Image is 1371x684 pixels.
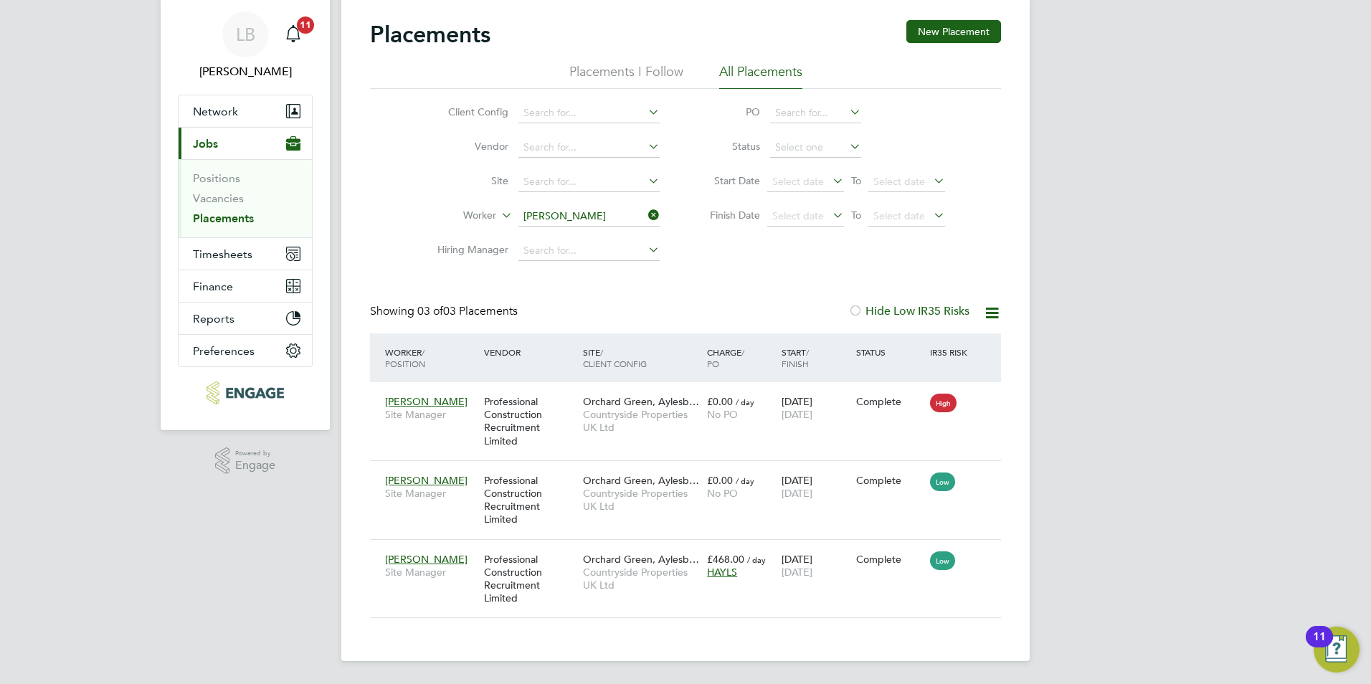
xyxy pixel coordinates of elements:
[178,63,313,80] span: Lauren Bowron
[782,566,812,579] span: [DATE]
[381,387,1001,399] a: [PERSON_NAME]Site ManagerProfessional Construction Recruitment LimitedOrchard Green, Aylesb…Count...
[179,159,312,237] div: Jobs
[193,105,238,118] span: Network
[297,16,314,34] span: 11
[426,105,508,118] label: Client Config
[179,303,312,334] button: Reports
[193,280,233,293] span: Finance
[778,467,853,507] div: [DATE]
[426,174,508,187] label: Site
[770,103,861,123] input: Search for...
[847,171,865,190] span: To
[707,487,738,500] span: No PO
[518,172,660,192] input: Search for...
[847,206,865,224] span: To
[179,270,312,302] button: Finance
[385,346,425,369] span: / Position
[778,546,853,586] div: [DATE]
[856,553,924,566] div: Complete
[696,209,760,222] label: Finish Date
[1313,637,1326,655] div: 11
[215,447,276,475] a: Powered byEngage
[856,395,924,408] div: Complete
[707,566,737,579] span: HAYLS
[385,487,477,500] span: Site Manager
[772,209,824,222] span: Select date
[178,11,313,80] a: LB[PERSON_NAME]
[518,241,660,261] input: Search for...
[235,447,275,460] span: Powered by
[583,408,700,434] span: Countryside Properties UK Ltd
[770,138,861,158] input: Select one
[736,396,754,407] span: / day
[873,209,925,222] span: Select date
[583,487,700,513] span: Countryside Properties UK Ltd
[193,212,254,225] a: Placements
[417,304,518,318] span: 03 Placements
[179,238,312,270] button: Timesheets
[193,344,255,358] span: Preferences
[1314,627,1360,673] button: Open Resource Center, 11 new notifications
[370,304,521,319] div: Showing
[853,339,927,365] div: Status
[235,460,275,472] span: Engage
[579,339,703,376] div: Site
[569,63,683,89] li: Placements I Follow
[518,206,660,227] input: Search for...
[426,140,508,153] label: Vendor
[193,137,218,151] span: Jobs
[385,474,468,487] span: [PERSON_NAME]
[873,175,925,188] span: Select date
[480,388,579,455] div: Professional Construction Recruitment Limited
[193,171,240,185] a: Positions
[518,103,660,123] input: Search for...
[583,346,647,369] span: / Client Config
[782,408,812,421] span: [DATE]
[426,243,508,256] label: Hiring Manager
[583,566,700,592] span: Countryside Properties UK Ltd
[414,209,496,223] label: Worker
[518,138,660,158] input: Search for...
[236,25,255,44] span: LB
[480,467,579,533] div: Professional Construction Recruitment Limited
[179,95,312,127] button: Network
[279,11,308,57] a: 11
[385,408,477,421] span: Site Manager
[707,553,744,566] span: £468.00
[707,408,738,421] span: No PO
[381,545,1001,557] a: [PERSON_NAME]Site ManagerProfessional Construction Recruitment LimitedOrchard Green, Aylesb…Count...
[381,339,480,376] div: Worker
[856,474,924,487] div: Complete
[707,395,733,408] span: £0.00
[906,20,1001,43] button: New Placement
[772,175,824,188] span: Select date
[696,174,760,187] label: Start Date
[385,395,468,408] span: [PERSON_NAME]
[193,191,244,205] a: Vacancies
[782,346,809,369] span: / Finish
[370,20,490,49] h2: Placements
[703,339,778,376] div: Charge
[385,566,477,579] span: Site Manager
[926,339,976,365] div: IR35 Risk
[696,105,760,118] label: PO
[707,346,744,369] span: / PO
[719,63,802,89] li: All Placements
[179,128,312,159] button: Jobs
[778,388,853,428] div: [DATE]
[178,381,313,404] a: Go to home page
[480,546,579,612] div: Professional Construction Recruitment Limited
[417,304,443,318] span: 03 of
[707,474,733,487] span: £0.00
[381,466,1001,478] a: [PERSON_NAME]Site ManagerProfessional Construction Recruitment LimitedOrchard Green, Aylesb…Count...
[782,487,812,500] span: [DATE]
[696,140,760,153] label: Status
[193,247,252,261] span: Timesheets
[207,381,283,404] img: pcrnet-logo-retina.png
[193,312,234,326] span: Reports
[583,553,699,566] span: Orchard Green, Aylesb…
[848,304,969,318] label: Hide Low IR35 Risks
[385,553,468,566] span: [PERSON_NAME]
[736,475,754,486] span: / day
[480,339,579,365] div: Vendor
